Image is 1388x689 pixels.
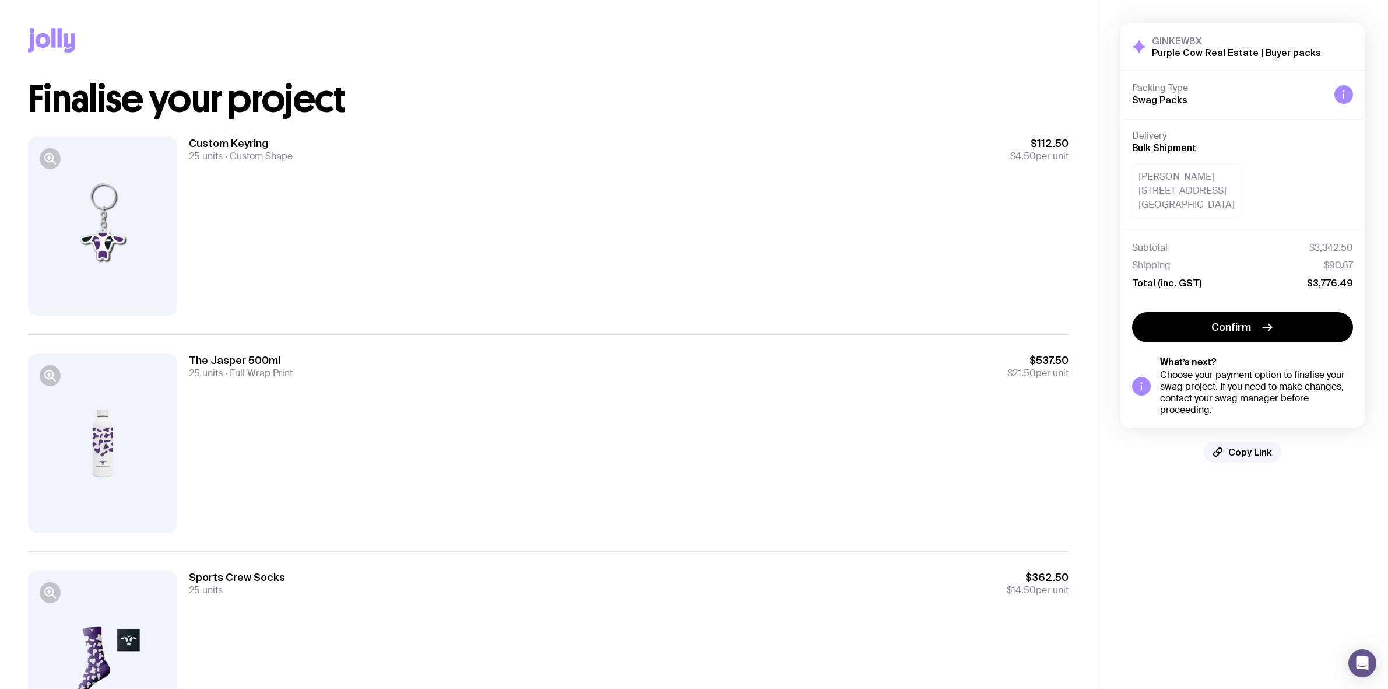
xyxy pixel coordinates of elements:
[189,150,223,162] span: 25 units
[1132,130,1353,142] h4: Delivery
[1010,137,1069,151] span: $112.50
[1132,142,1196,153] span: Bulk Shipment
[1211,320,1251,334] span: Confirm
[1160,356,1353,368] h5: What’s next?
[1132,242,1168,254] span: Subtotal
[1010,151,1069,162] span: per unit
[189,584,223,596] span: 25 units
[1348,649,1376,677] div: Open Intercom Messenger
[1007,368,1069,379] span: per unit
[1307,277,1353,289] span: $3,776.49
[1132,277,1201,289] span: Total (inc. GST)
[223,150,293,162] span: Custom Shape
[189,137,293,151] h3: Custom Keyring
[1228,446,1272,458] span: Copy Link
[1007,584,1036,596] span: $14.50
[28,81,1069,118] h1: Finalise your project
[1007,354,1069,368] span: $537.50
[1324,260,1353,271] span: $90.67
[1007,571,1069,585] span: $362.50
[1010,150,1036,162] span: $4.50
[189,354,293,368] h3: The Jasper 500ml
[1132,163,1241,218] div: [PERSON_NAME] [STREET_ADDRESS] [GEOGRAPHIC_DATA]
[1132,312,1353,342] button: Confirm
[189,571,285,585] h3: Sports Crew Socks
[1132,95,1187,105] span: Swag Packs
[1152,35,1321,47] h3: GINKEW8X
[1007,367,1036,379] span: $21.50
[1007,585,1069,596] span: per unit
[1204,442,1281,463] button: Copy Link
[1132,260,1171,271] span: Shipping
[223,367,293,379] span: Full Wrap Print
[189,367,223,379] span: 25 units
[1160,369,1353,416] div: Choose your payment option to finalise your swag project. If you need to make changes, contact yo...
[1132,82,1325,94] h4: Packing Type
[1309,242,1353,254] span: $3,342.50
[1152,47,1321,58] h2: Purple Cow Real Estate | Buyer packs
